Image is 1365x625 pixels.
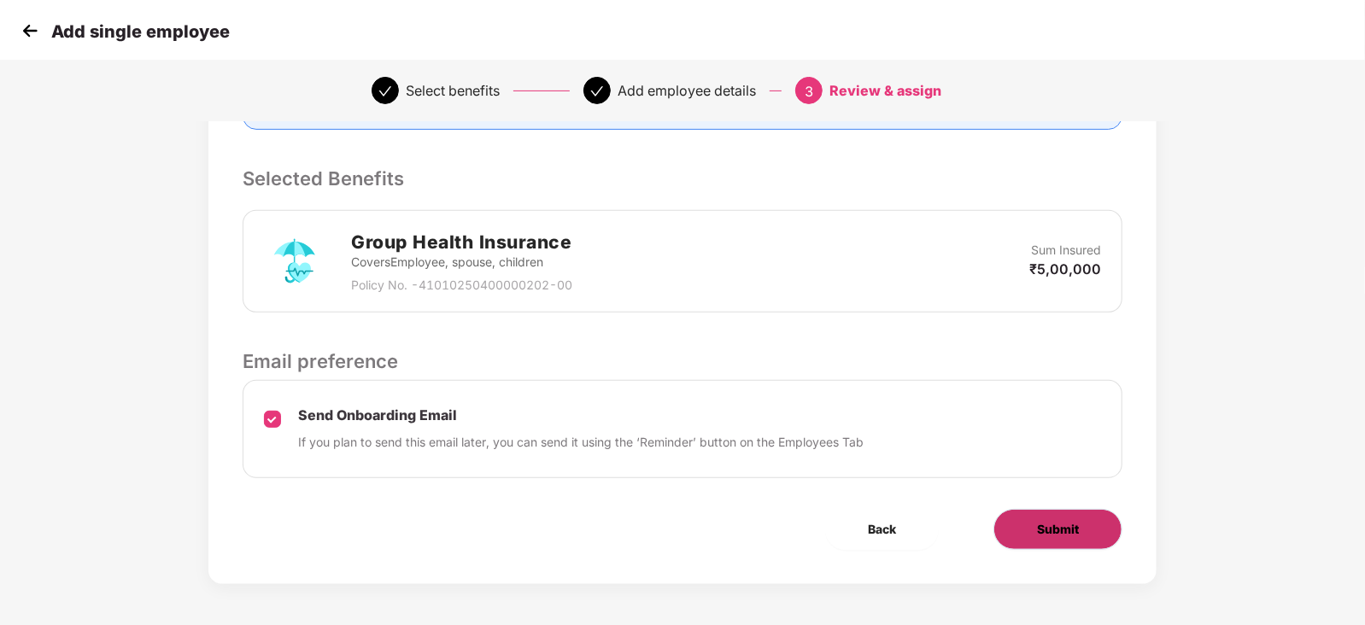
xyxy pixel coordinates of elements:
p: If you plan to send this email later, you can send it using the ‘Reminder’ button on the Employee... [298,433,864,452]
button: Back [825,509,939,550]
p: Sum Insured [1031,241,1101,260]
img: svg+xml;base64,PHN2ZyB4bWxucz0iaHR0cDovL3d3dy53My5vcmcvMjAwMC9zdmciIHdpZHRoPSIzMCIgaGVpZ2h0PSIzMC... [17,18,43,44]
div: Select benefits [406,77,500,104]
div: Review & assign [829,77,941,104]
p: Selected Benefits [243,164,1122,193]
span: check [590,85,604,98]
p: Policy No. - 41010250400000202-00 [351,276,572,295]
span: check [378,85,392,98]
button: Submit [993,509,1122,550]
p: Add single employee [51,21,230,42]
span: Submit [1037,520,1079,539]
span: Back [868,520,896,539]
p: Send Onboarding Email [298,406,864,424]
h2: Group Health Insurance [351,228,572,256]
img: svg+xml;base64,PHN2ZyB4bWxucz0iaHR0cDovL3d3dy53My5vcmcvMjAwMC9zdmciIHdpZHRoPSI3MiIgaGVpZ2h0PSI3Mi... [264,231,325,292]
p: ₹5,00,000 [1029,260,1101,278]
p: Covers Employee, spouse, children [351,253,572,272]
div: Add employee details [618,77,756,104]
span: 3 [805,83,813,100]
p: Email preference [243,347,1122,376]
